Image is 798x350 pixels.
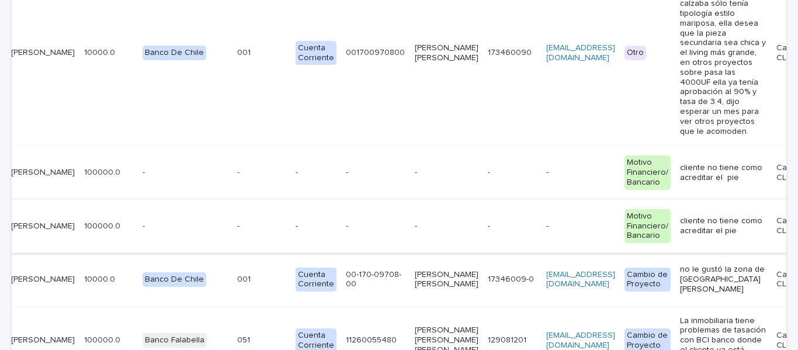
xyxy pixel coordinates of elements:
[624,268,671,292] div: Cambio de Proyecto
[84,221,133,231] p: 100000.0
[296,268,336,292] div: Cuenta Corriente
[237,275,286,285] p: 001
[415,43,478,63] p: [PERSON_NAME] [PERSON_NAME]
[680,216,767,236] p: cliente no tiene como acreditar el pie
[296,168,336,178] p: -
[488,335,537,345] p: 129081201
[346,168,405,178] p: -
[546,168,615,178] p: -
[488,48,537,58] p: 173460090
[237,168,286,178] p: -
[546,271,615,289] a: [EMAIL_ADDRESS][DOMAIN_NAME]
[680,265,767,294] p: no le gustó la zona de [GEOGRAPHIC_DATA][PERSON_NAME]
[488,275,537,285] p: 17346009-0
[11,48,75,58] p: [PERSON_NAME]
[415,221,478,231] p: -
[415,168,478,178] p: -
[143,333,207,348] div: Banco Falabella
[346,270,405,290] p: 00-170-09708-00
[680,163,767,183] p: cliente no tiene como acreditar el pie
[237,221,286,231] p: -
[346,335,405,345] p: 11260055480
[237,48,286,58] p: 001
[143,46,206,60] div: Banco De Chile
[296,221,336,231] p: -
[143,272,206,287] div: Banco De Chile
[143,168,228,178] p: -
[84,48,133,58] p: 10000.0
[546,44,615,62] a: [EMAIL_ADDRESS][DOMAIN_NAME]
[11,168,75,178] p: [PERSON_NAME]
[546,221,615,231] p: -
[346,221,405,231] p: -
[415,270,478,290] p: [PERSON_NAME] [PERSON_NAME]
[624,46,646,60] div: Otro
[11,335,75,345] p: [PERSON_NAME]
[84,335,133,345] p: 100000.0
[488,168,537,178] p: -
[624,155,671,189] div: Motivo Financiero/ Bancario
[488,221,537,231] p: -
[237,335,286,345] p: 051
[84,275,133,285] p: 10000.0
[346,48,405,58] p: 001700970800
[143,221,228,231] p: -
[11,221,75,231] p: [PERSON_NAME]
[296,41,336,65] div: Cuenta Corriente
[546,331,615,349] a: [EMAIL_ADDRESS][DOMAIN_NAME]
[624,209,671,243] div: Motivo Financiero/ Bancario
[84,168,133,178] p: 100000.0
[11,275,75,285] p: [PERSON_NAME]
